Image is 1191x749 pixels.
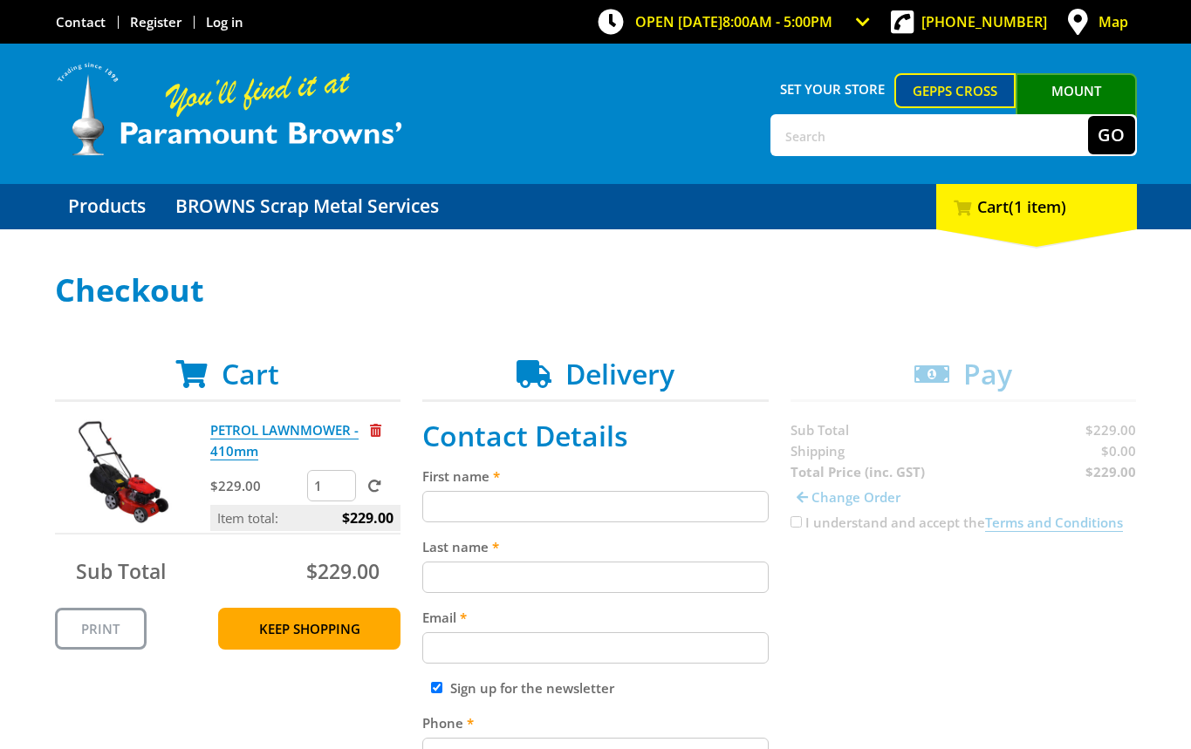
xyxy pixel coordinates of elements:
[1016,73,1137,140] a: Mount [PERSON_NAME]
[772,116,1088,154] input: Search
[56,13,106,31] a: Go to the Contact page
[218,608,400,650] a: Keep Shopping
[422,536,769,557] label: Last name
[210,505,400,531] p: Item total:
[422,466,769,487] label: First name
[422,607,769,628] label: Email
[210,421,359,460] a: PETROL LAWNMOWER - 410mm
[342,505,394,531] span: $229.00
[55,184,159,229] a: Go to the Products page
[894,73,1016,108] a: Gepps Cross
[422,419,769,453] h2: Contact Details
[76,557,166,585] span: Sub Total
[422,562,769,593] input: Please enter your last name.
[770,73,895,105] span: Set your store
[55,273,1137,308] h1: Checkout
[55,608,147,650] a: Print
[422,632,769,664] input: Please enter your email address.
[55,61,404,158] img: Paramount Browns'
[206,13,243,31] a: Log in
[72,419,176,524] img: PETROL LAWNMOWER - 410mm
[222,355,279,392] span: Cart
[565,355,674,392] span: Delivery
[722,12,832,31] span: 8:00am - 5:00pm
[162,184,452,229] a: Go to the BROWNS Scrap Metal Services page
[635,12,832,31] span: OPEN [DATE]
[130,13,181,31] a: Go to the registration page
[422,491,769,522] input: Please enter your first name.
[422,712,769,733] label: Phone
[306,557,380,585] span: $229.00
[1009,196,1066,217] span: (1 item)
[936,184,1137,229] div: Cart
[210,475,304,496] p: $229.00
[450,679,614,697] label: Sign up for the newsletter
[1088,116,1135,154] button: Go
[370,421,381,439] a: Remove from cart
